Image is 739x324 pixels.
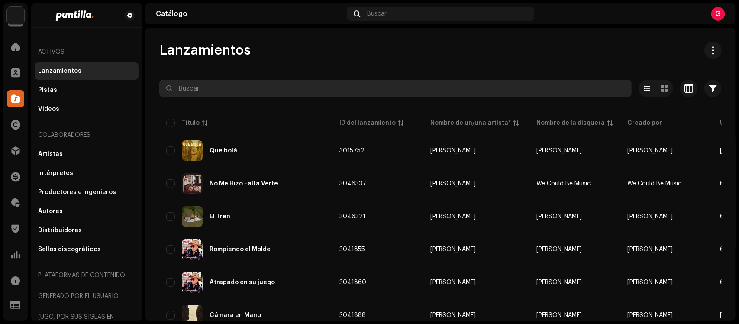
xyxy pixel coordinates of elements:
[210,312,261,318] div: Cámara en Mano
[35,62,139,80] re-m-nav-item: Lanzamientos
[210,279,275,285] div: Atrapado en su juego
[430,312,476,318] div: [PERSON_NAME]
[35,241,139,258] re-m-nav-item: Sellos discográficos
[35,222,139,239] re-m-nav-item: Distribuidoras
[536,214,582,220] span: Ximena Ingü
[430,148,523,154] span: Yissy García
[156,10,343,17] div: Catálogo
[536,312,582,318] span: Ernesto Casanova
[38,10,111,21] img: 2b818475-bbf4-4b98-bec1-5711c409c9dc
[627,214,673,220] span: Ximena Ingü
[627,148,673,154] span: Yissy García
[627,181,681,187] span: We Could Be Music
[38,106,59,113] div: Videos
[339,246,365,253] span: 3041855
[536,119,605,127] div: Nombre de la disquera
[210,246,271,253] div: Rompiendo el Molde
[182,173,203,194] img: 16589ae9-e00b-4631-9ae2-55fa23bad299
[35,203,139,220] re-m-nav-item: Autores
[35,125,139,146] re-a-nav-header: Colaboradores
[536,279,582,285] span: Amaury Santacruz
[7,7,24,24] img: a6437e74-8c8e-4f74-a1ce-131745af0155
[38,87,57,94] div: Pistas
[339,214,365,220] span: 3046321
[711,7,725,21] div: G
[536,246,582,253] span: Amaury Santacruz
[367,10,387,17] span: Buscar
[430,119,511,127] div: Nombre de un/una artista*
[627,312,673,318] span: Ernesto Casanova
[35,165,139,182] re-m-nav-item: Intérpretes
[35,81,139,99] re-m-nav-item: Pistas
[182,119,200,127] div: Título
[339,148,365,154] span: 3015752
[430,246,523,253] span: Amaury Santacruz
[35,146,139,163] re-m-nav-item: Artistas
[430,181,476,187] div: [PERSON_NAME]
[430,181,523,187] span: Precious Perez
[430,279,523,285] span: Amaury Santacruz
[182,140,203,161] img: ca2ead26-922f-4982-b275-ab96be19326a
[38,246,101,253] div: Sellos discográficos
[339,181,366,187] span: 3046337
[35,184,139,201] re-m-nav-item: Productores e ingenieros
[430,246,476,253] div: [PERSON_NAME]
[210,181,278,187] div: No Me Hizo Falta Verte
[159,80,632,97] input: Buscar
[430,214,523,220] span: Ximena Ingü
[38,68,81,75] div: Lanzamientos
[35,42,139,62] re-a-nav-header: Activos
[182,239,203,260] img: d9edb0d4-e55b-4775-8b8b-9125682b2b32
[339,279,366,285] span: 3041860
[159,42,251,59] span: Lanzamientos
[38,189,116,196] div: Productores e ingenieros
[536,181,591,187] span: We Could Be Music
[627,246,673,253] span: Amaury Santacruz
[430,279,476,285] div: [PERSON_NAME]
[339,119,396,127] div: ID del lanzamiento
[182,206,203,227] img: 64b7fdbc-d3e1-4c0b-8b75-d466e40e19ba
[430,312,523,318] span: Nesto Casanova
[38,208,63,215] div: Autores
[430,214,476,220] div: [PERSON_NAME]
[210,214,230,220] div: El Tren
[536,148,582,154] span: Yissy García
[430,148,476,154] div: [PERSON_NAME]
[38,227,82,234] div: Distribuidoras
[210,148,237,154] div: Que bolá
[38,151,63,158] div: Artistas
[35,100,139,118] re-m-nav-item: Videos
[627,279,673,285] span: Amaury Santacruz
[182,272,203,293] img: 9d940b32-7d93-4983-b55b-7e272fd8b8d1
[339,312,366,318] span: 3041888
[38,170,73,177] div: Intérpretes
